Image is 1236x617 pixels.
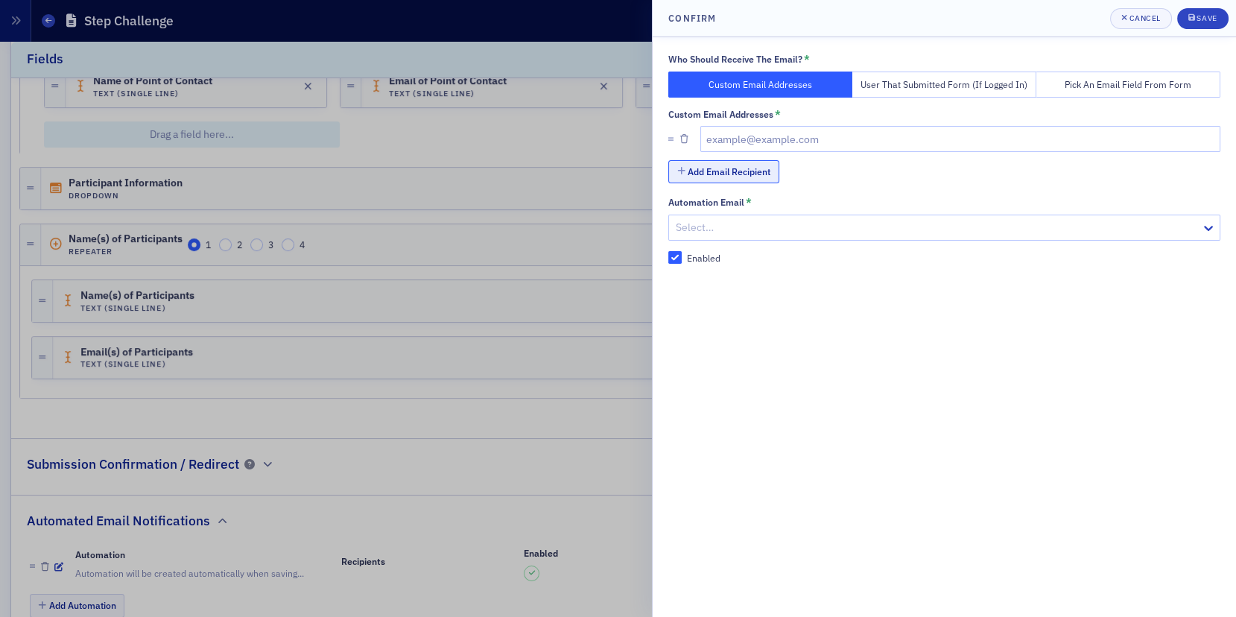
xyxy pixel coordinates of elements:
[668,72,852,98] button: Custom Email Addresses
[668,160,779,183] button: Add Email Recipient
[1197,14,1217,22] div: Save
[700,126,1221,152] input: example@example.com
[668,109,773,120] div: Custom Email Addresses
[775,108,781,121] abbr: This field is required
[668,11,717,25] h4: Confirm
[1110,8,1172,29] button: Cancel
[1036,72,1220,98] button: Pick an Email Field From Form
[1129,14,1160,22] div: Cancel
[746,196,752,209] abbr: This field is required
[668,251,682,265] input: Enabled
[1177,8,1229,29] button: Save
[852,72,1036,98] button: User That Submitted Form (If Logged In)
[668,197,744,208] div: Automation Email
[668,54,802,65] div: Who Should Receive The Email?
[804,53,810,66] abbr: This field is required
[687,252,720,265] div: Enabled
